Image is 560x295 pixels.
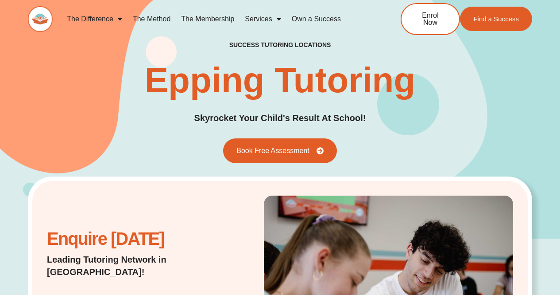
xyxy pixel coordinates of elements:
[239,9,286,29] a: Services
[47,253,211,278] h2: Leading Tutoring Network in [GEOGRAPHIC_DATA]!
[62,9,127,29] a: The Difference
[460,7,532,31] a: Find a Success
[194,111,366,125] h2: Skyrocket Your Child's Result At School!
[62,9,371,29] nav: Menu
[127,9,176,29] a: The Method
[286,9,346,29] a: Own a Success
[401,3,460,35] a: Enrol Now
[145,63,416,98] h1: Epping Tutoring
[47,233,211,244] h2: Enquire [DATE]
[473,16,519,22] span: Find a Success
[223,138,337,163] a: Book Free Assessment
[415,12,446,26] span: Enrol Now
[236,147,309,154] span: Book Free Assessment
[176,9,239,29] a: The Membership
